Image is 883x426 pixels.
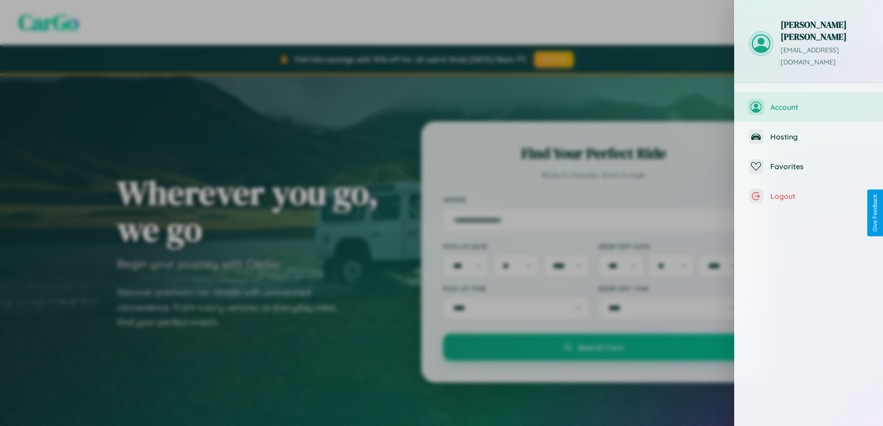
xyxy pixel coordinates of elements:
[735,122,883,152] button: Hosting
[770,162,869,171] span: Favorites
[735,92,883,122] button: Account
[770,132,869,141] span: Hosting
[781,45,869,69] p: [EMAIL_ADDRESS][DOMAIN_NAME]
[735,152,883,181] button: Favorites
[781,19,869,43] h3: [PERSON_NAME] [PERSON_NAME]
[872,194,878,232] div: Give Feedback
[735,181,883,211] button: Logout
[770,102,869,112] span: Account
[770,191,869,201] span: Logout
